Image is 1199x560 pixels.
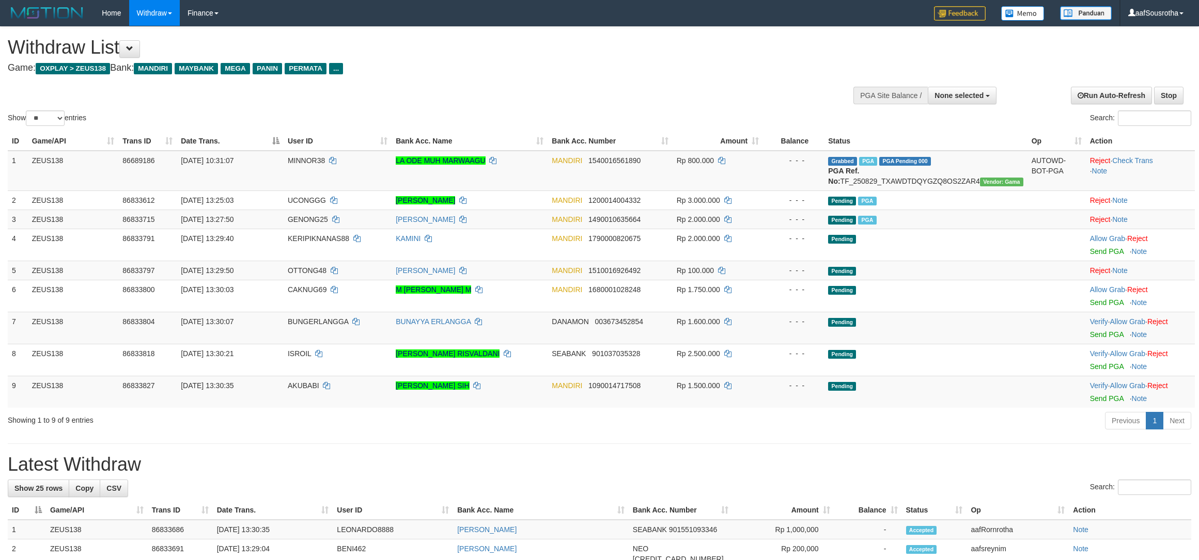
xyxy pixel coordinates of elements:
span: Pending [828,382,856,391]
span: UCONGGG [288,196,326,204]
th: Amount: activate to sort column ascending [733,501,834,520]
span: Accepted [906,526,937,535]
a: LA ODE MUH MARWAAGU [396,156,485,165]
span: ISROIL [288,349,311,358]
span: [DATE] 13:29:50 [181,266,233,275]
input: Search: [1118,479,1191,495]
input: Search: [1118,110,1191,126]
h1: Withdraw List [8,37,789,58]
span: OXPLAY > ZEUS138 [36,63,110,74]
span: Rp 100.000 [677,266,714,275]
td: Rp 1,000,000 [733,520,834,539]
span: CAKNUG69 [288,285,326,294]
span: Rp 2.000.000 [677,215,720,223]
span: Copy 1790000820675 to clipboard [588,234,641,243]
span: [DATE] 13:25:03 [181,196,233,204]
span: Pending [828,286,856,295]
span: PERMATA [285,63,326,74]
td: 5 [8,261,28,280]
span: PGA Pending [879,157,931,166]
td: LEONARDO8888 [333,520,453,539]
span: DANAMON [552,317,589,326]
select: Showentries [26,110,65,126]
td: ZEUS138 [46,520,148,539]
a: Next [1163,412,1191,429]
th: Action [1086,132,1195,151]
a: 1 [1146,412,1163,429]
td: ZEUS138 [28,190,119,210]
span: Rp 1.600.000 [677,317,720,326]
td: · [1086,210,1195,229]
td: 8 [8,344,28,376]
a: [PERSON_NAME] RISVALDANI [396,349,500,358]
a: Note [1132,394,1147,403]
a: Previous [1105,412,1146,429]
span: · [1110,349,1147,358]
a: [PERSON_NAME] [396,215,455,223]
th: ID [8,132,28,151]
a: Send PGA [1090,247,1124,255]
td: ZEUS138 [28,210,119,229]
th: Status [824,132,1027,151]
td: ZEUS138 [28,312,119,344]
a: Allow Grab [1110,381,1145,390]
td: · · [1086,376,1195,408]
span: · [1090,285,1127,294]
img: Button%20Memo.svg [1001,6,1045,21]
a: Copy [69,479,100,497]
img: panduan.png [1060,6,1112,20]
a: Reject [1090,196,1111,204]
div: - - - [767,195,820,205]
span: Rp 2.000.000 [677,234,720,243]
a: Note [1112,266,1128,275]
td: 1 [8,520,46,539]
td: ZEUS138 [28,344,119,376]
span: AKUBABI [288,381,319,390]
span: MINNOR38 [288,156,325,165]
div: - - - [767,155,820,166]
a: Send PGA [1090,298,1124,307]
th: Bank Acc. Name: activate to sort column ascending [453,501,629,520]
td: 86833686 [148,520,213,539]
th: Game/API: activate to sort column ascending [28,132,119,151]
a: Note [1132,362,1147,371]
span: 86689186 [122,156,154,165]
span: [DATE] 13:30:21 [181,349,233,358]
div: - - - [767,233,820,244]
a: Reject [1147,317,1168,326]
span: MAYBANK [175,63,218,74]
span: Pending [828,350,856,359]
td: 3 [8,210,28,229]
td: [DATE] 13:30:35 [213,520,333,539]
a: Allow Grab [1110,349,1145,358]
a: [PERSON_NAME] [457,545,517,553]
th: Action [1069,501,1191,520]
a: Send PGA [1090,362,1124,371]
span: · [1110,381,1147,390]
a: Reject [1147,349,1168,358]
span: MEGA [221,63,250,74]
span: 86833818 [122,349,154,358]
span: Copy 1200014004332 to clipboard [588,196,641,204]
span: Copy 901551093346 to clipboard [669,525,717,534]
th: Game/API: activate to sort column ascending [46,501,148,520]
a: Allow Grab [1090,234,1125,243]
span: Pending [828,267,856,276]
span: Copy 901037035328 to clipboard [592,349,640,358]
a: Check Trans [1112,156,1153,165]
a: [PERSON_NAME] [396,196,455,204]
th: Date Trans.: activate to sort column descending [177,132,284,151]
label: Search: [1090,110,1191,126]
span: Rp 1.750.000 [677,285,720,294]
span: Pending [828,235,856,244]
a: M [PERSON_NAME] M [396,285,471,294]
th: Bank Acc. Number: activate to sort column ascending [548,132,672,151]
a: Verify [1090,381,1108,390]
th: Amount: activate to sort column ascending [673,132,764,151]
a: Note [1132,330,1147,339]
a: [PERSON_NAME] SIH [396,381,469,390]
td: TF_250829_TXAWDTDQYGZQ8OS2ZAR4 [824,151,1027,191]
td: ZEUS138 [28,261,119,280]
th: Bank Acc. Number: activate to sort column ascending [629,501,733,520]
a: Verify [1090,317,1108,326]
